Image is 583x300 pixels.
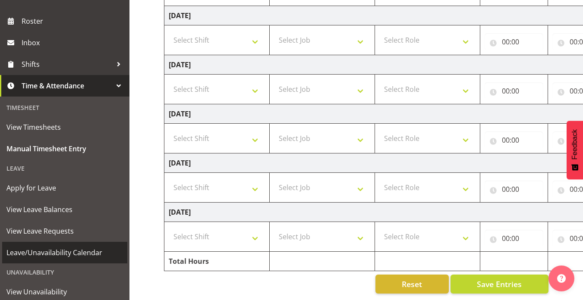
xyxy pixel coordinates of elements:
a: Apply for Leave [2,177,127,199]
span: Save Entries [477,278,522,290]
input: Click to select... [485,230,543,247]
span: Leave/Unavailability Calendar [6,246,123,259]
span: View Leave Balances [6,203,123,216]
input: Click to select... [485,33,543,50]
a: Leave/Unavailability Calendar [2,242,127,263]
img: help-xxl-2.png [557,274,566,283]
a: View Leave Requests [2,220,127,242]
button: Feedback - Show survey [567,121,583,179]
span: Time & Attendance [22,79,112,92]
button: Save Entries [451,275,548,294]
span: Apply for Leave [6,181,123,194]
div: Timesheet [2,99,127,116]
a: View Leave Balances [2,199,127,220]
td: Total Hours [164,252,270,271]
span: Reset [402,278,422,290]
span: Manual Timesheet Entry [6,142,123,155]
input: Click to select... [485,181,543,198]
span: View Unavailability [6,285,123,298]
span: Feedback [571,129,579,159]
a: View Timesheets [2,116,127,138]
input: Click to select... [485,82,543,100]
a: Manual Timesheet Entry [2,138,127,159]
span: Roster [22,15,125,28]
button: Reset [375,275,449,294]
input: Click to select... [485,131,543,149]
span: View Timesheets [6,121,123,134]
span: View Leave Requests [6,225,123,237]
div: Unavailability [2,263,127,281]
div: Leave [2,159,127,177]
span: Inbox [22,36,125,49]
span: Shifts [22,58,112,71]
